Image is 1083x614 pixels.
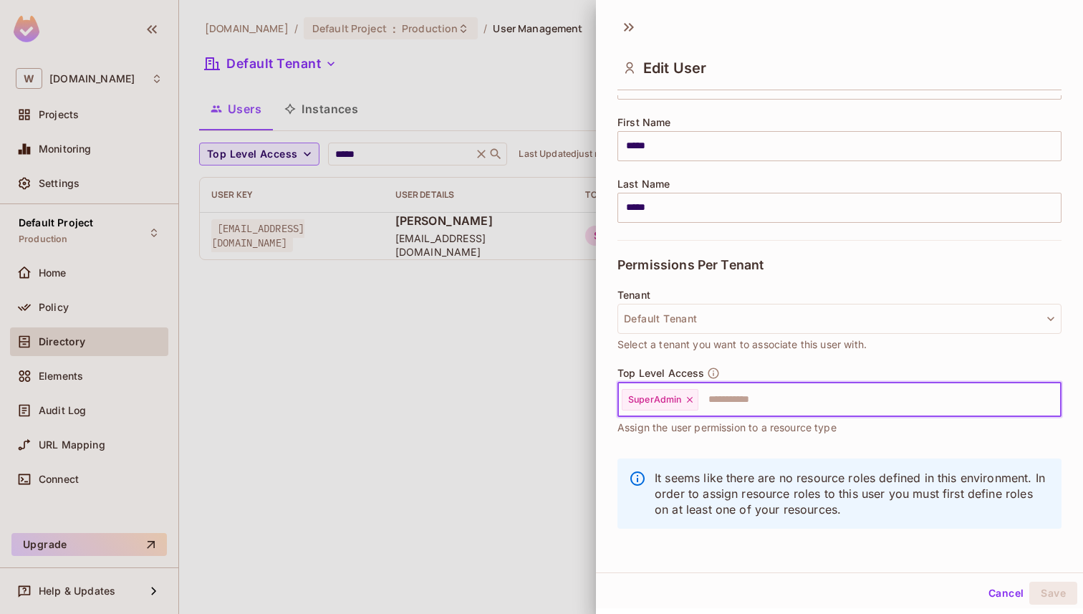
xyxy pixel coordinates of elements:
[1029,582,1077,605] button: Save
[617,289,650,301] span: Tenant
[617,304,1062,334] button: Default Tenant
[617,258,764,272] span: Permissions Per Tenant
[617,117,671,128] span: First Name
[617,178,670,190] span: Last Name
[628,394,682,406] span: SuperAdmin
[617,368,704,379] span: Top Level Access
[617,420,837,436] span: Assign the user permission to a resource type
[643,59,706,77] span: Edit User
[655,470,1050,517] p: It seems like there are no resource roles defined in this environment. In order to assign resourc...
[622,389,698,411] div: SuperAdmin
[1054,398,1056,400] button: Open
[617,337,867,352] span: Select a tenant you want to associate this user with.
[983,582,1029,605] button: Cancel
